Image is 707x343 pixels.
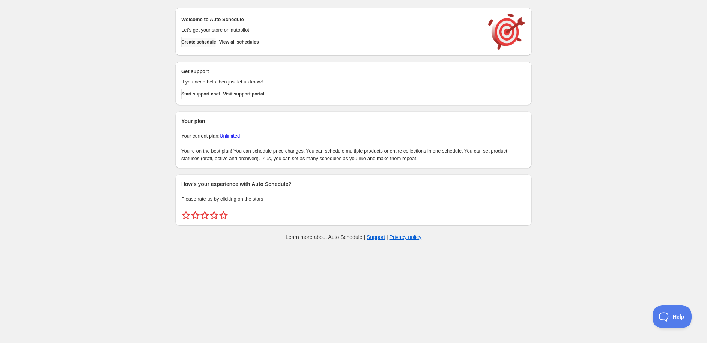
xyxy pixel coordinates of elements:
[181,37,216,47] button: Create schedule
[181,117,526,125] h2: Your plan
[181,26,481,34] p: Let's get your store on autopilot!
[181,132,526,140] p: Your current plan:
[653,305,692,328] iframe: Toggle Customer Support
[219,39,259,45] span: View all schedules
[181,68,481,75] h2: Get support
[223,89,264,99] a: Visit support portal
[223,91,264,97] span: Visit support portal
[220,133,240,139] a: Unlimited
[181,78,481,86] p: If you need help then just let us know!
[181,195,526,203] p: Please rate us by clicking on the stars
[181,16,481,23] h2: Welcome to Auto Schedule
[367,234,385,240] a: Support
[181,180,526,188] h2: How's your experience with Auto Schedule?
[181,91,220,97] span: Start support chat
[286,233,421,241] p: Learn more about Auto Schedule | |
[219,37,259,47] button: View all schedules
[181,89,220,99] a: Start support chat
[181,39,216,45] span: Create schedule
[390,234,422,240] a: Privacy policy
[181,147,526,162] p: You're on the best plan! You can schedule price changes. You can schedule multiple products or en...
